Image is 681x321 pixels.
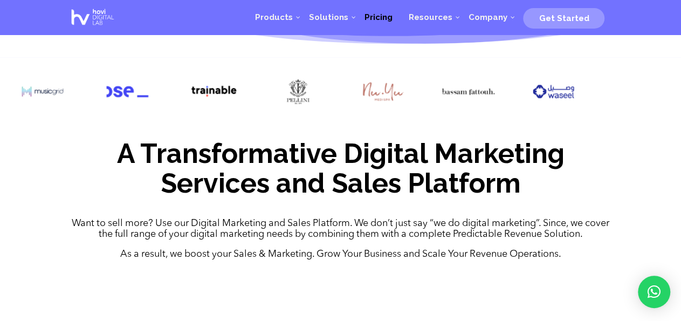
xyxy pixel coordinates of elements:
[400,1,460,33] a: Resources
[364,12,392,22] span: Pricing
[246,1,300,33] a: Products
[356,1,400,33] a: Pricing
[300,1,356,33] a: Solutions
[468,12,507,22] span: Company
[308,12,348,22] span: Solutions
[523,9,604,25] a: Get Started
[68,249,613,260] p: As a result, we boost your Sales & Marketing. Grow Your Business and Scale Your Revenue Operations.
[408,12,452,22] span: Resources
[539,13,589,23] span: Get Started
[460,1,515,33] a: Company
[254,12,292,22] span: Products
[68,139,613,203] h2: A Transformative Digital Marketing Services and Sales Platform
[68,218,613,250] p: Want to sell more? Use our Digital Marketing and Sales Platform. We don’t just say “we do digital...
